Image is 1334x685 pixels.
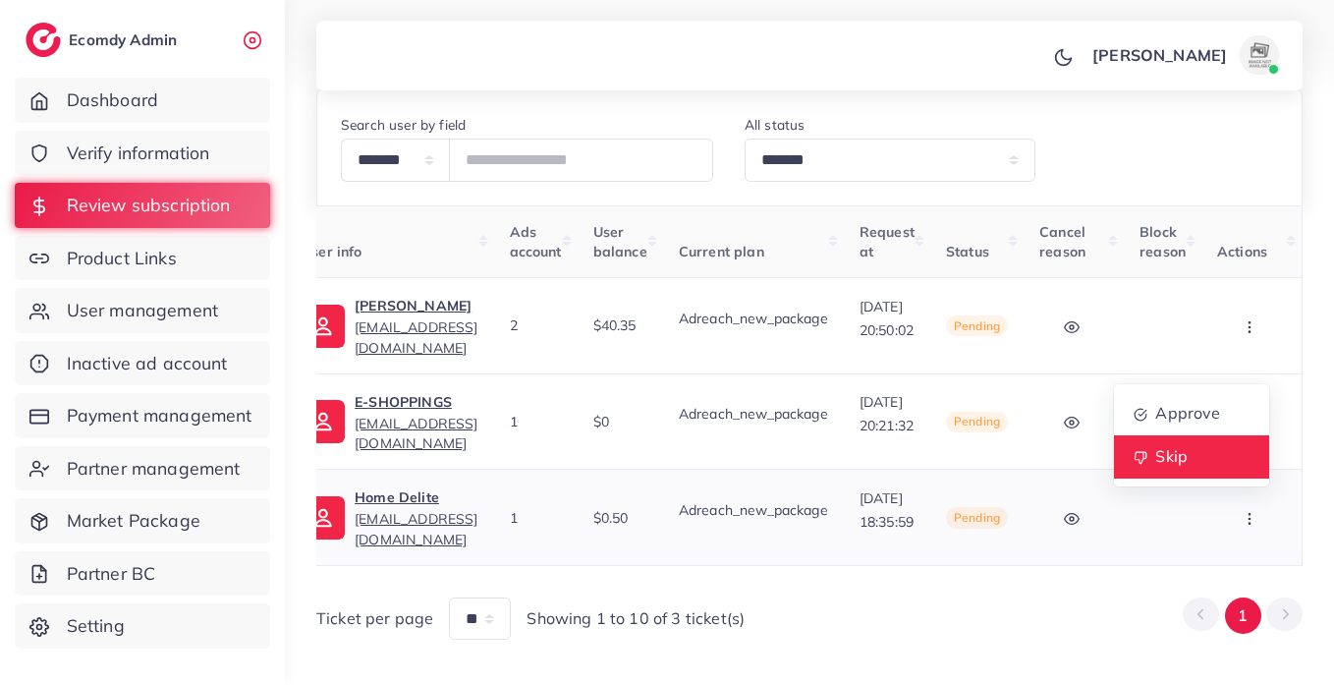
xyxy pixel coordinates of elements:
a: Partner BC [15,551,270,597]
span: User management [67,298,218,323]
span: Cancel reason [1039,223,1085,260]
p: [PERSON_NAME] [1092,43,1227,67]
span: Partner BC [67,561,156,587]
a: Home Delite[EMAIL_ADDRESS][DOMAIN_NAME] [355,485,477,549]
span: Ticket per page [316,607,433,630]
a: Inactive ad account [15,341,270,386]
span: User balance [593,223,647,260]
span: Actions [1217,243,1267,260]
label: Search user by field [341,115,466,135]
span: Pending [946,315,1008,337]
span: Request at [860,223,915,260]
a: logoEcomdy Admin [26,23,182,57]
p: Adreach_new_package [679,402,828,426]
p: E-SHOPPINGS [355,390,477,414]
a: Dashboard [15,78,270,123]
a: Partner management [15,446,270,491]
a: Verify information [15,131,270,176]
span: Pending [946,412,1008,433]
button: Go to page 1 [1225,598,1261,634]
span: User info [302,243,361,260]
a: [PERSON_NAME]avatar [1082,35,1287,75]
div: 2 [510,315,562,335]
img: ic-user-info.36bf1079.svg [302,305,345,348]
p: [PERSON_NAME] [355,294,477,317]
span: Pending [946,507,1008,529]
span: [EMAIL_ADDRESS][DOMAIN_NAME] [355,318,477,356]
span: Review subscription [67,193,231,218]
span: Market Package [67,508,200,534]
span: Showing 1 to 10 of 3 ticket(s) [527,607,745,630]
span: Inactive ad account [67,351,228,376]
a: Review subscription [15,183,270,228]
img: ic-user-info.36bf1079.svg [302,496,345,540]
p: [DATE] 20:50:02 [860,295,915,342]
p: Adreach_new_package [679,498,828,522]
div: $40.35 [593,315,647,335]
p: Adreach_new_package [679,307,828,330]
p: [DATE] 20:21:32 [860,390,915,437]
span: Current plan [679,243,764,260]
img: logo [26,23,61,57]
p: [DATE] 18:35:59 [860,486,915,534]
p: Home Delite [355,485,477,509]
a: E-SHOPPINGS[EMAIL_ADDRESS][DOMAIN_NAME] [355,390,477,454]
span: Payment management [67,403,252,428]
a: Payment management [15,393,270,438]
span: Verify information [67,141,210,166]
a: Market Package [15,498,270,543]
span: Ads account [510,223,562,260]
a: Product Links [15,236,270,281]
img: avatar [1240,35,1279,75]
a: Setting [15,603,270,649]
a: [PERSON_NAME][EMAIL_ADDRESS][DOMAIN_NAME] [355,294,477,358]
span: Dashboard [67,87,158,113]
div: 1 [510,508,562,528]
a: User management [15,288,270,333]
span: [EMAIL_ADDRESS][DOMAIN_NAME] [355,510,477,547]
span: Partner management [67,456,241,482]
div: $0 [593,412,647,431]
div: $0.50 [593,508,647,528]
span: Setting [67,613,125,639]
span: Block reason [1139,223,1186,260]
div: 1 [510,412,562,431]
h2: Ecomdy Admin [69,30,182,49]
span: Approve [1155,404,1220,424]
label: All status [745,115,806,135]
span: Status [946,243,989,260]
span: Product Links [67,246,177,271]
span: [EMAIL_ADDRESS][DOMAIN_NAME] [355,415,477,452]
span: Skip [1155,447,1188,467]
img: ic-user-info.36bf1079.svg [302,400,345,443]
ul: Pagination [1183,598,1303,634]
